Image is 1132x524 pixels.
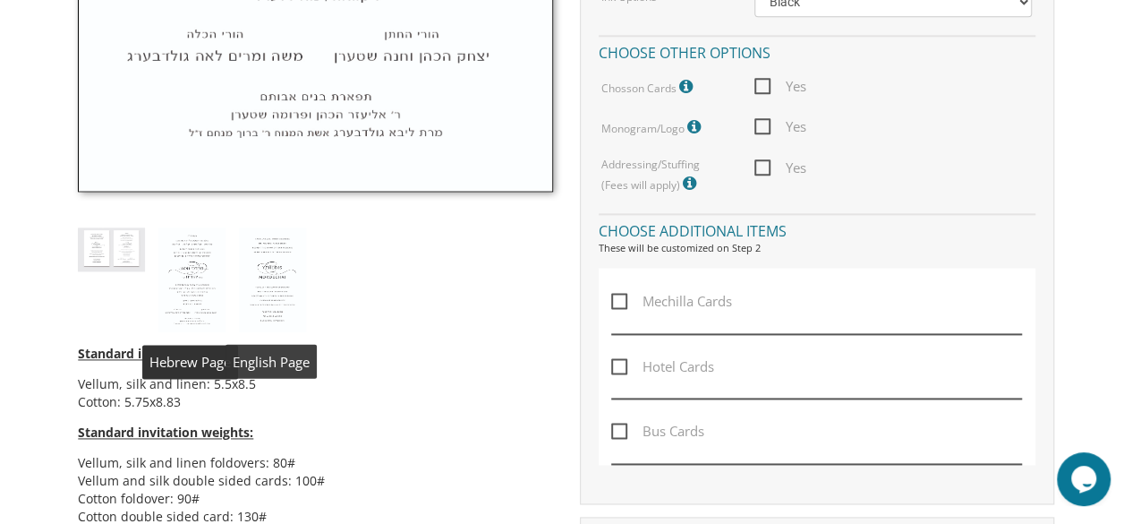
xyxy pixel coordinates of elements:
[78,490,552,508] li: Cotton foldover: 90#
[78,393,552,411] li: Cotton: 5.75x8.83
[78,424,253,441] span: Standard invitation weights:
[78,345,234,362] span: Standard invitation sizes:
[1057,452,1114,506] iframe: chat widget
[601,116,705,139] label: Monogram/Logo
[754,157,806,179] span: Yes
[611,356,714,378] span: Hotel Cards
[754,116,806,138] span: Yes
[754,75,806,98] span: Yes
[78,454,552,472] li: Vellum, silk and linen foldovers: 80#
[239,228,306,331] img: style14_eng.jpg
[599,241,1035,255] div: These will be customized on Step 2
[611,290,732,313] span: Mechilla Cards
[599,35,1035,66] h4: Choose other options
[78,472,552,490] li: Vellum and silk double sided cards: 100#
[601,75,697,99] label: Chosson Cards
[601,157,727,195] label: Addressing/Stuffing (Fees will apply)
[599,213,1035,245] h4: Choose additional items
[158,228,226,331] img: style14_heb.jpg
[78,375,552,393] li: Vellum, silk and linen: 5.5x8.5
[611,420,704,442] span: Bus Cards
[78,228,145,271] img: style14_thumb.jpg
